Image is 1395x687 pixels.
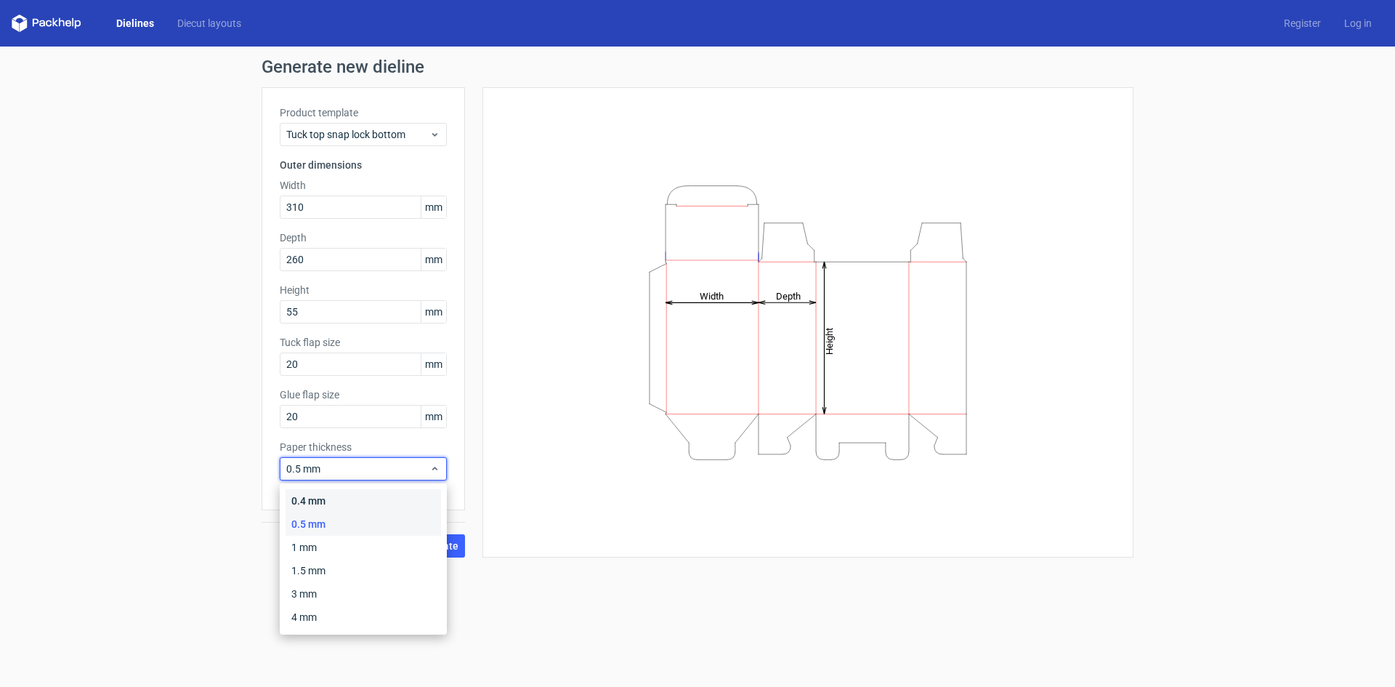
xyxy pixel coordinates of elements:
[280,158,447,172] h3: Outer dimensions
[421,196,446,218] span: mm
[286,462,429,476] span: 0.5 mm
[700,290,724,301] tspan: Width
[421,406,446,427] span: mm
[280,283,447,297] label: Height
[286,582,441,606] div: 3 mm
[421,301,446,323] span: mm
[421,353,446,375] span: mm
[280,440,447,454] label: Paper thickness
[1272,16,1333,31] a: Register
[280,230,447,245] label: Depth
[286,559,441,582] div: 1.5 mm
[280,178,447,193] label: Width
[776,290,801,301] tspan: Depth
[286,606,441,629] div: 4 mm
[1333,16,1383,31] a: Log in
[421,249,446,270] span: mm
[286,127,429,142] span: Tuck top snap lock bottom
[262,58,1133,76] h1: Generate new dieline
[286,536,441,559] div: 1 mm
[280,105,447,120] label: Product template
[280,335,447,350] label: Tuck flap size
[286,489,441,513] div: 0.4 mm
[286,513,441,536] div: 0.5 mm
[280,387,447,402] label: Glue flap size
[166,16,253,31] a: Diecut layouts
[824,327,835,354] tspan: Height
[105,16,166,31] a: Dielines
